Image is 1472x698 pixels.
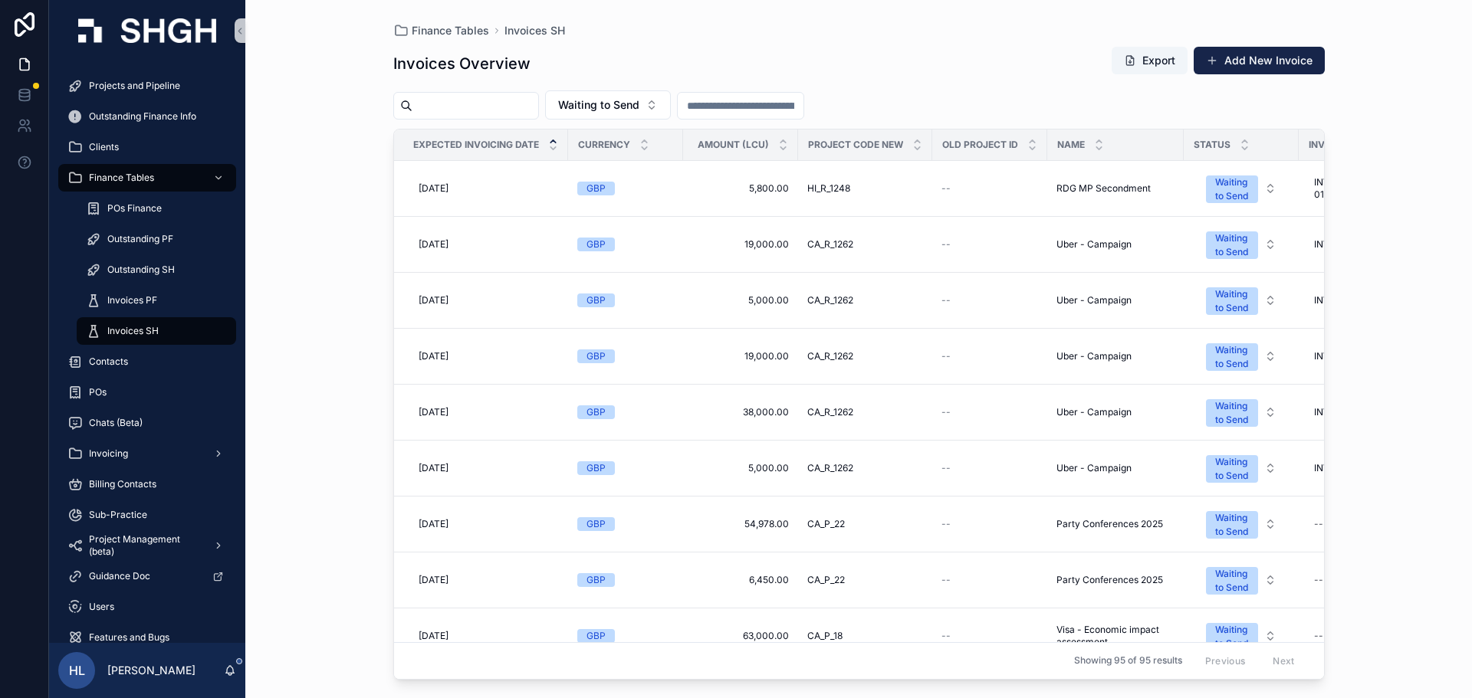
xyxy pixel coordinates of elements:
button: Select Button [1194,503,1289,545]
a: GBP [577,573,674,587]
span: [DATE] [419,574,449,586]
a: 19,000.00 [692,350,789,362]
a: [DATE] [412,624,559,648]
span: -- [941,518,951,530]
a: Party Conferences 2025 [1056,574,1175,586]
a: GBP [577,461,674,475]
a: Uber - Campaign [1056,406,1175,418]
span: Billing Contacts [89,478,156,490]
a: -- [941,350,1038,362]
span: Finance Tables [412,23,489,38]
div: Waiting to Send [1215,287,1249,315]
span: INV25-0215 [1314,406,1365,418]
a: Select Button [1193,559,1290,601]
span: Sub-Practice [89,509,147,521]
a: 5,000.00 [692,462,789,474]
a: GBP [577,517,674,531]
span: Users [89,601,114,613]
div: GBP [586,349,606,363]
a: 63,000.00 [692,630,789,642]
a: -- [941,238,1038,251]
a: POs [58,378,236,406]
button: Select Button [1194,336,1289,377]
button: Select Button [1194,559,1289,601]
span: Uber - Campaign [1056,294,1132,306]
a: GBP [577,238,674,251]
div: Waiting to Send [1215,343,1249,371]
button: Select Button [1194,392,1289,433]
h1: Invoices Overview [393,53,531,74]
span: Old Project ID [942,139,1018,151]
span: Outstanding SH [107,264,175,276]
div: Waiting to Send [1215,231,1249,259]
span: INV25-0176 [1314,462,1365,474]
span: 5,000.00 [692,294,789,306]
a: GBP [577,629,674,643]
a: INV25-0215 [1308,400,1417,424]
span: Currency [578,139,630,151]
span: Invoicing [89,447,128,460]
a: CA_R_1262 [807,238,923,251]
a: CA_R_1262 [807,294,923,306]
span: RDG MP Secondment [1056,182,1151,195]
span: [DATE] [419,462,449,474]
button: Add New Invoice [1194,47,1325,74]
a: [DATE] [412,288,559,313]
span: -- [941,462,951,474]
a: 54,978.00 [692,518,789,530]
a: Select Button [1193,503,1290,546]
span: Status [1194,139,1230,151]
a: Sub-Practice [58,501,236,529]
span: Invoice Number [1309,139,1388,151]
span: 38,000.00 [692,406,789,418]
div: GBP [586,182,606,195]
div: GBP [586,238,606,251]
button: Select Button [1194,168,1289,209]
a: CA_R_1262 [807,406,923,418]
a: Outstanding SH [77,256,236,283]
a: CA_P_22 [807,574,923,586]
span: Waiting to Send [558,97,639,113]
span: Clients [89,141,119,153]
span: 5,800.00 [692,182,789,195]
span: -- [941,406,951,418]
div: -- [1314,630,1323,642]
a: GBP [577,182,674,195]
span: INV25-0057 0088 0105 [1314,176,1411,201]
a: [DATE] [412,400,559,424]
a: POs Finance [77,195,236,222]
span: [DATE] [419,518,449,530]
span: Project Code New [808,139,903,151]
a: Finance Tables [58,164,236,192]
a: Finance Tables [393,23,489,38]
button: Export [1112,47,1188,74]
a: Features and Bugs [58,624,236,651]
div: Waiting to Send [1215,511,1249,539]
a: [DATE] [412,344,559,369]
span: -- [941,350,951,362]
a: -- [1308,624,1417,648]
span: INV25-0168 [1314,294,1365,306]
span: Guidance Doc [89,570,150,582]
a: Invoices SH [77,317,236,345]
a: [DATE] [412,568,559,592]
a: Uber - Campaign [1056,350,1175,362]
span: [DATE] [419,350,449,362]
a: Visa - Economic impact assessment [1056,624,1175,648]
span: Uber - Campaign [1056,406,1132,418]
div: Waiting to Send [1215,623,1249,650]
a: HI_R_1248 [807,182,923,195]
span: Outstanding Finance Info [89,110,196,123]
a: -- [941,462,1038,474]
a: INV25-0168 [1308,288,1417,313]
a: INV25-0176 [1308,456,1417,480]
a: Outstanding PF [77,225,236,253]
a: Uber - Campaign [1056,238,1175,251]
span: INV25-0164 [1314,238,1366,251]
div: GBP [586,461,606,475]
a: -- [1308,512,1417,536]
a: Contacts [58,348,236,375]
a: Select Button [1193,223,1290,266]
a: CA_P_18 [807,630,923,642]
